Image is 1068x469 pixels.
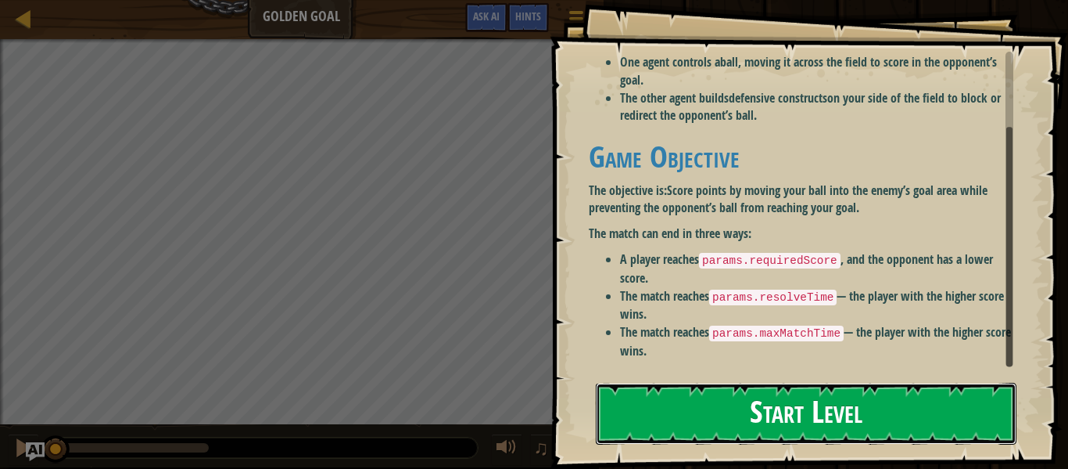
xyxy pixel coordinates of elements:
button: Adjust volume [491,434,522,466]
button: ♫ [530,434,557,466]
span: Hints [515,9,541,23]
li: The other agent builds on your side of the field to block or redirect the opponent’s ball. [620,89,1013,125]
span: ♫ [533,436,549,460]
strong: defensive constructs [729,89,827,106]
p: The objective is: [589,182,1013,218]
li: The match reaches — the player with the higher score wins. [620,323,1013,359]
h1: Game Objective [589,140,1013,173]
strong: Score points by moving your ball into the enemy’s goal area while preventing the opponent’s ball ... [589,182,987,217]
button: Ask AI [26,442,45,461]
code: params.maxMatchTime [709,326,844,341]
code: params.requiredScore [699,253,840,269]
span: Ask AI [473,9,500,23]
li: A player reaches , and the opponent has a lower score. [620,251,1013,287]
li: One agent controls a , moving it across the field to score in the opponent’s goal. [620,53,1013,89]
code: params.resolveTime [709,290,837,305]
button: Start Level [596,383,1016,445]
p: The match can end in three ways: [589,225,1013,243]
strong: ball [720,53,738,70]
button: Ctrl + P: Pause [8,434,39,466]
button: Ask AI [465,3,507,32]
li: The match reaches — the player with the higher score wins. [620,287,1013,323]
